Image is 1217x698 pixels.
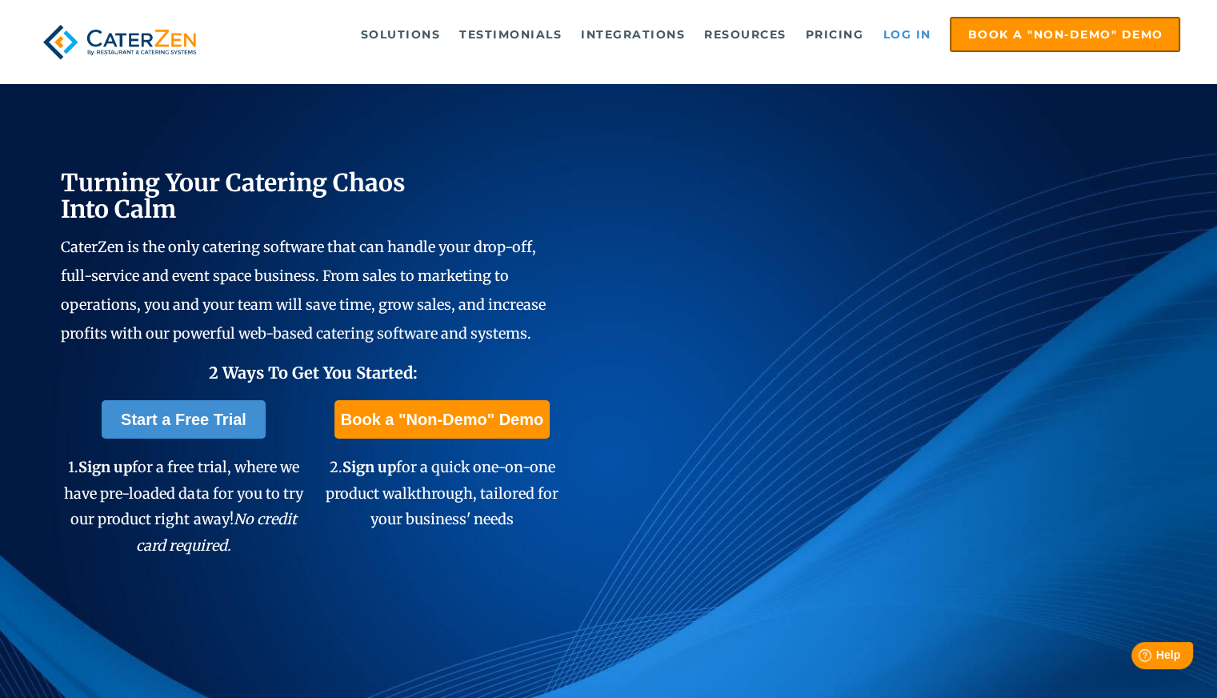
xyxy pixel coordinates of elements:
[78,458,132,476] span: Sign up
[334,400,550,439] a: Book a "Non-Demo" Demo
[136,510,297,554] em: No credit card required.
[64,458,302,554] span: 1. for a free trial, where we have pre-loaded data for you to try our product right away!
[102,400,266,439] a: Start a Free Trial
[232,17,1180,52] div: Navigation Menu
[326,458,558,528] span: 2. for a quick one-on-one product walkthrough, tailored for your business' needs
[950,17,1180,52] a: Book a "Non-Demo" Demo
[342,458,395,476] span: Sign up
[573,18,693,50] a: Integrations
[696,18,795,50] a: Resources
[1075,636,1199,680] iframe: Help widget launcher
[451,18,570,50] a: Testimonials
[353,18,449,50] a: Solutions
[61,238,546,343] span: CaterZen is the only catering software that can handle your drop-off, full-service and event spac...
[875,18,939,50] a: Log in
[37,17,203,67] img: caterzen
[798,18,872,50] a: Pricing
[61,167,406,224] span: Turning Your Catering Chaos Into Calm
[208,363,417,383] span: 2 Ways To Get You Started:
